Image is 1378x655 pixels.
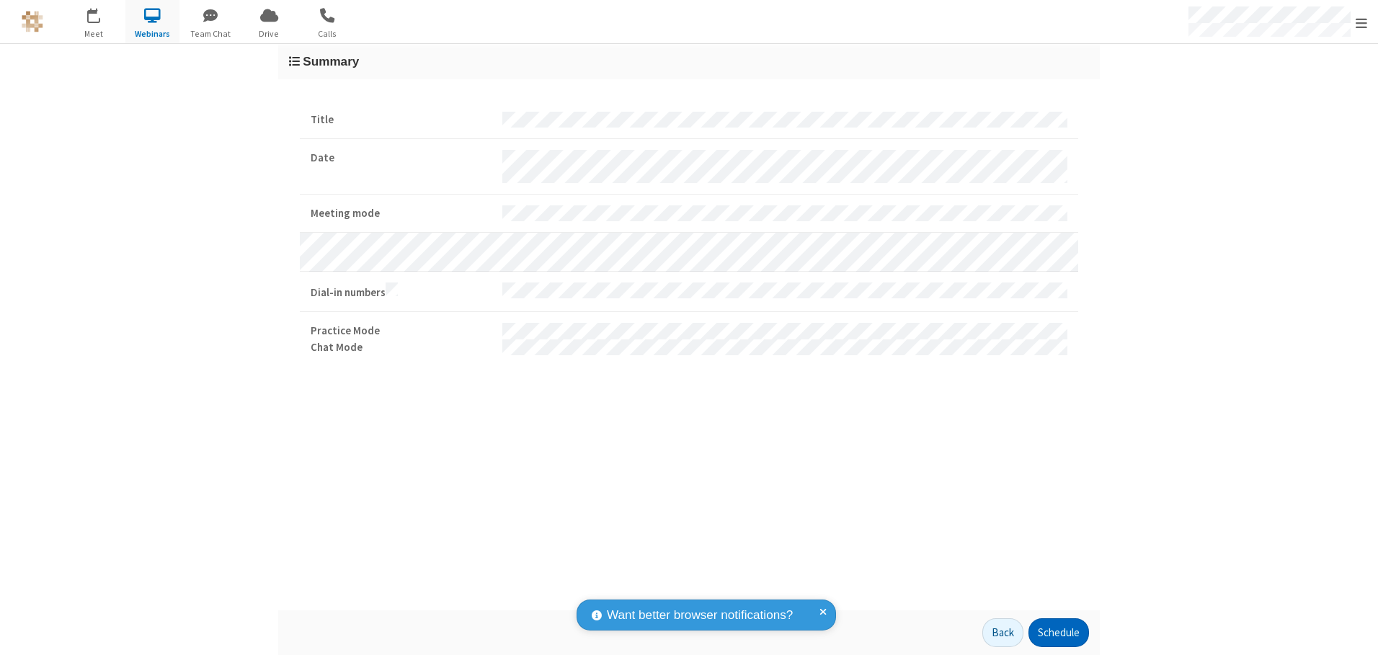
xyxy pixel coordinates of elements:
button: Back [982,618,1023,647]
span: Summary [303,54,359,68]
strong: Date [311,150,492,166]
strong: Dial-in numbers [311,282,492,301]
span: Webinars [125,27,179,40]
span: Drive [242,27,296,40]
div: 4 [97,8,107,19]
span: Meet [67,27,121,40]
span: Calls [301,27,355,40]
span: Team Chat [184,27,238,40]
strong: Meeting mode [311,205,492,222]
strong: Title [311,112,492,128]
strong: Practice Mode [311,323,492,339]
span: Want better browser notifications? [607,606,793,625]
button: Schedule [1028,618,1089,647]
strong: Chat Mode [311,339,492,356]
img: QA Selenium DO NOT DELETE OR CHANGE [22,11,43,32]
